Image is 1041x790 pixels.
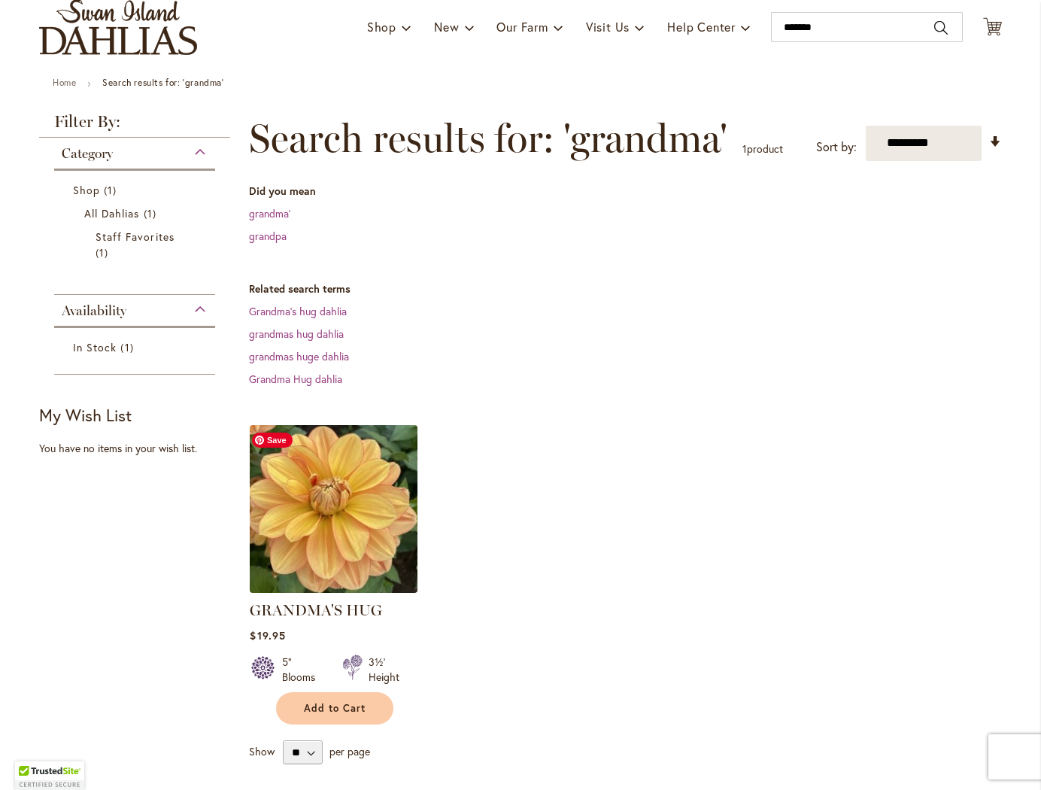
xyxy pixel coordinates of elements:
[73,182,200,198] a: Shop
[667,19,736,35] span: Help Center
[434,19,459,35] span: New
[104,182,120,198] span: 1
[84,205,189,221] a: All Dahlias
[53,77,76,88] a: Home
[11,737,53,779] iframe: Launch Accessibility Center
[816,133,857,161] label: Sort by:
[249,372,342,386] a: Grandma Hug dahlia
[39,441,240,456] div: You have no items in your wish list.
[250,601,382,619] a: GRANDMA'S HUG
[62,302,126,319] span: Availability
[369,655,399,685] div: 3½' Height
[249,281,1002,296] dt: Related search terms
[39,114,230,138] strong: Filter By:
[249,304,347,318] a: Grandma's hug dahlia
[73,183,100,197] span: Shop
[249,229,287,243] a: grandpa
[39,404,132,426] strong: My Wish List
[120,339,137,355] span: 1
[742,141,747,156] span: 1
[96,229,178,260] a: Staff Favorites
[282,655,324,685] div: 5" Blooms
[249,744,275,758] span: Show
[96,229,175,244] span: Staff Favorites
[102,77,223,88] strong: Search results for: 'grandma'
[742,137,783,161] p: product
[62,145,113,162] span: Category
[96,245,112,260] span: 1
[144,205,160,221] span: 1
[250,582,417,596] a: GRANDMA'S HUG
[249,206,290,220] a: grandma'
[329,744,370,758] span: per page
[250,628,285,643] span: $19.95
[586,19,630,35] span: Visit Us
[252,433,293,448] span: Save
[249,116,727,161] span: Search results for: 'grandma'
[246,421,422,597] img: GRANDMA'S HUG
[496,19,548,35] span: Our Farm
[276,692,393,725] button: Add to Cart
[73,339,200,355] a: In Stock 1
[367,19,396,35] span: Shop
[249,184,1002,199] dt: Did you mean
[249,327,344,341] a: grandmas hug dahlia
[84,206,140,220] span: All Dahlias
[73,340,117,354] span: In Stock
[304,702,366,715] span: Add to Cart
[249,349,349,363] a: grandmas huge dahlia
